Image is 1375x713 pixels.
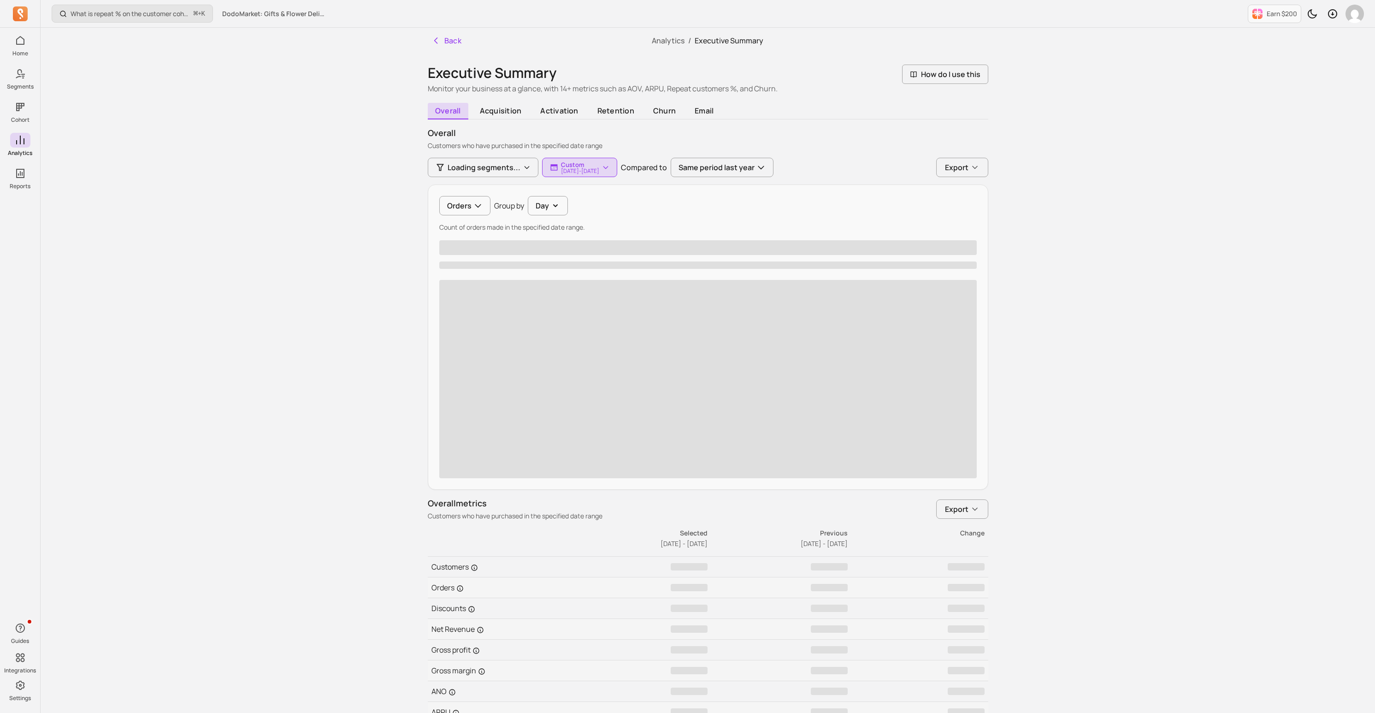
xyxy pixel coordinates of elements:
[811,625,848,633] span: ‌
[428,141,988,150] p: Customers who have purchased in the specified date range
[948,667,985,674] span: ‌
[948,646,985,654] span: ‌
[811,688,848,695] span: ‌
[494,200,524,211] p: Group by
[685,36,695,46] span: /
[71,9,190,18] p: What is repeat % on the customer cohort page? How is it defined?
[542,158,617,177] button: Custom[DATE]-[DATE]
[671,688,708,695] span: ‌
[194,9,205,18] span: +
[428,557,568,577] td: Customers
[645,103,683,119] span: churn
[11,116,30,124] p: Cohort
[811,563,848,570] span: ‌
[428,497,602,510] p: Overall metrics
[193,8,198,20] kbd: ⌘
[428,103,469,119] span: overall
[8,149,32,157] p: Analytics
[948,563,985,570] span: ‌
[652,36,685,46] a: Analytics
[708,529,848,538] p: Previous
[472,103,529,119] span: acquisition
[439,196,490,215] button: Orders
[621,162,667,173] p: Compared to
[439,261,977,269] span: ‌
[695,36,763,46] span: Executive Summary
[428,511,602,521] p: Customers who have purchased in the specified date range
[801,539,848,548] span: [DATE] - [DATE]
[439,223,977,232] p: Count of orders made in the specified date range.
[10,619,30,647] button: Guides
[428,598,568,619] td: Discounts
[811,605,848,612] span: ‌
[11,637,29,645] p: Guides
[428,681,568,702] td: ANO
[428,31,466,50] button: Back
[533,103,586,119] span: activation
[948,605,985,612] span: ‌
[671,646,708,654] span: ‌
[428,660,568,681] td: Gross margin
[528,196,568,215] button: Day
[428,127,988,139] p: overall
[671,625,708,633] span: ‌
[9,695,31,702] p: Settings
[936,499,988,519] button: Export
[428,619,568,640] td: Net Revenue
[201,10,205,18] kbd: K
[12,50,28,57] p: Home
[561,168,599,174] p: [DATE] - [DATE]
[671,584,708,591] span: ‌
[428,65,778,81] h1: Executive Summary
[439,280,977,478] span: ‌
[936,158,988,177] button: Export
[10,183,30,190] p: Reports
[439,240,977,255] span: ‌
[52,5,213,23] button: What is repeat % on the customer cohort page? How is it defined?⌘+K
[687,103,721,119] span: email
[1345,5,1364,23] img: avatar
[671,158,773,177] button: Same period last year
[590,103,642,119] span: retention
[1303,5,1322,23] button: Toggle dark mode
[671,605,708,612] span: ‌
[1267,9,1297,18] p: Earn $200
[945,504,968,515] span: Export
[428,640,568,660] td: Gross profit
[661,539,708,548] span: [DATE] - [DATE]
[222,9,326,18] span: DodoMarket: Gifts & Flower Delivery [GEOGRAPHIC_DATA]
[811,667,848,674] span: ‌
[428,83,778,94] p: Monitor your business at a glance, with 14+ metrics such as AOV, ARPU, Repeat customers %, and Ch...
[1248,5,1301,23] button: Earn $200
[945,162,968,173] span: Export
[448,162,520,173] span: Loading segments...
[428,577,568,598] td: Orders
[948,688,985,695] span: ‌
[671,667,708,674] span: ‌
[902,65,988,84] button: How do I use this
[561,161,599,168] p: Custom
[7,83,34,90] p: Segments
[849,529,985,538] p: Change
[948,625,985,633] span: ‌
[4,667,36,674] p: Integrations
[948,584,985,591] span: ‌
[811,584,848,591] span: ‌
[428,158,538,177] button: Loading segments...
[568,529,708,538] p: Selected
[671,563,708,570] span: ‌
[811,646,848,654] span: ‌
[217,6,332,22] button: DodoMarket: Gifts & Flower Delivery [GEOGRAPHIC_DATA]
